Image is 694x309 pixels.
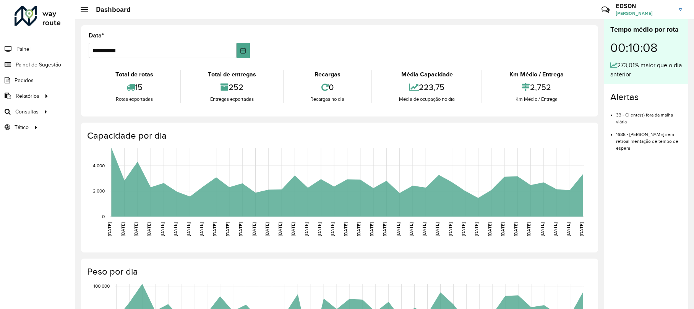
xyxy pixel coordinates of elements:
div: Recargas [285,70,370,79]
h4: Alertas [610,92,682,103]
div: 223,75 [374,79,480,95]
text: [DATE] [474,222,479,236]
li: 33 - Cliente(s) fora da malha viária [616,106,682,125]
h4: Peso por dia [87,266,590,277]
label: Data [89,31,104,40]
text: [DATE] [199,222,204,236]
text: [DATE] [409,222,413,236]
text: [DATE] [382,222,387,236]
span: Consultas [15,108,39,116]
div: 2,752 [484,79,589,95]
div: Média de ocupação no dia [374,95,480,103]
h4: Capacidade por dia [87,130,590,141]
div: 15 [91,79,178,95]
text: [DATE] [422,222,426,236]
text: [DATE] [540,222,545,236]
text: [DATE] [461,222,466,236]
div: Total de rotas [91,70,178,79]
text: [DATE] [173,222,178,236]
li: 1688 - [PERSON_NAME] sem retroalimentação de tempo de espera [616,125,682,152]
div: Média Capacidade [374,70,480,79]
text: 4,000 [93,163,105,168]
text: [DATE] [225,222,230,236]
text: [DATE] [212,222,217,236]
span: [PERSON_NAME] [616,10,673,17]
text: [DATE] [186,222,191,236]
text: [DATE] [330,222,335,236]
span: Tático [15,123,29,131]
text: [DATE] [238,222,243,236]
text: [DATE] [146,222,151,236]
div: Rotas exportadas [91,95,178,103]
text: [DATE] [566,222,571,236]
div: 0 [285,79,370,95]
text: [DATE] [160,222,165,236]
h3: EDSON [616,2,673,10]
text: [DATE] [133,222,138,236]
div: Tempo médio por rota [610,24,682,35]
div: 273,01% maior que o dia anterior [610,61,682,79]
text: [DATE] [251,222,256,236]
div: 00:10:08 [610,35,682,61]
div: Km Médio / Entrega [484,70,589,79]
text: [DATE] [304,222,309,236]
text: [DATE] [500,222,505,236]
text: [DATE] [343,222,348,236]
text: [DATE] [120,222,125,236]
span: Pedidos [15,76,34,84]
text: [DATE] [317,222,322,236]
text: [DATE] [396,222,401,236]
text: [DATE] [369,222,374,236]
text: [DATE] [435,222,439,236]
text: 100,000 [94,283,110,288]
span: Painel [16,45,31,53]
text: [DATE] [526,222,531,236]
text: [DATE] [264,222,269,236]
text: [DATE] [579,222,584,236]
text: 2,000 [93,189,105,194]
span: Relatórios [16,92,39,100]
text: [DATE] [487,222,492,236]
text: [DATE] [513,222,518,236]
text: [DATE] [107,222,112,236]
button: Choose Date [237,43,250,58]
text: [DATE] [448,222,453,236]
span: Painel de Sugestão [16,61,61,69]
text: [DATE] [553,222,558,236]
h2: Dashboard [88,5,131,14]
div: Entregas exportadas [183,95,281,103]
text: 0 [102,214,105,219]
a: Contato Rápido [597,2,614,18]
div: 252 [183,79,281,95]
div: Total de entregas [183,70,281,79]
text: [DATE] [356,222,361,236]
text: [DATE] [277,222,282,236]
text: [DATE] [290,222,295,236]
div: Km Médio / Entrega [484,95,589,103]
div: Recargas no dia [285,95,370,103]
